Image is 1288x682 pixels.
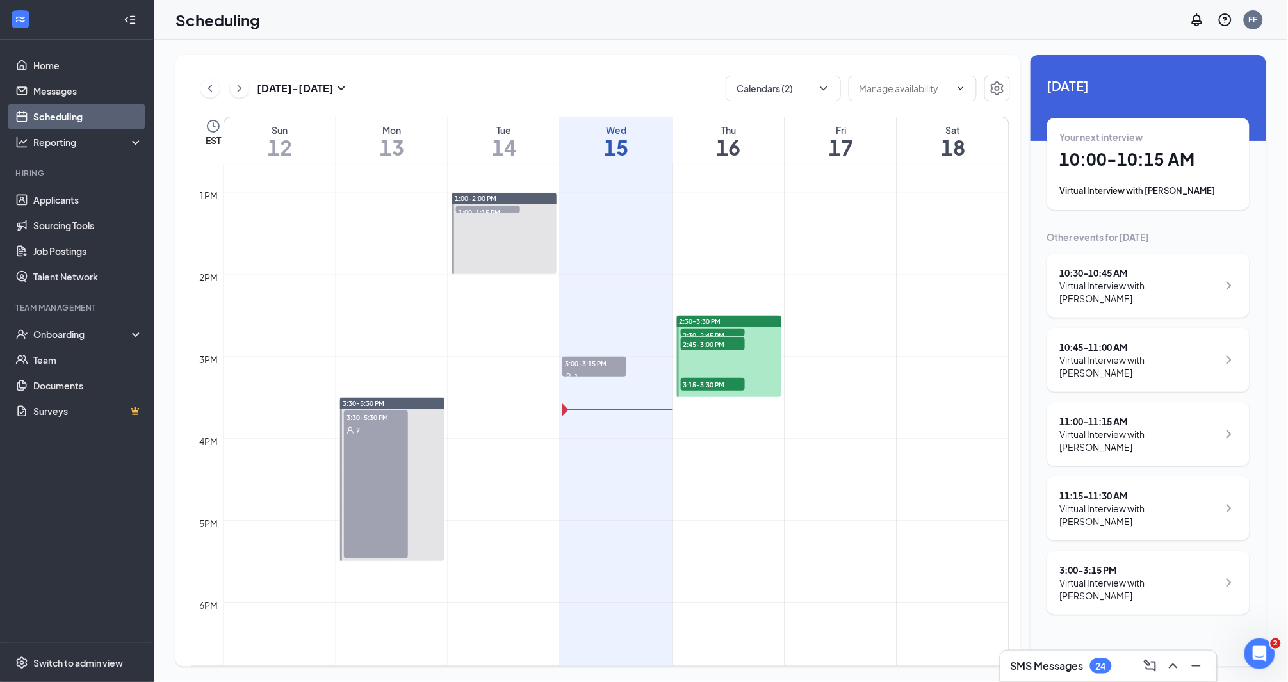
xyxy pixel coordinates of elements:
div: Reporting [33,136,143,149]
span: 3:30-5:30 PM [343,399,384,408]
h1: 13 [336,136,448,158]
h1: Scheduling [175,9,260,31]
button: Settings [984,76,1010,101]
div: 5pm [197,516,221,530]
svg: User [565,373,573,380]
h1: 14 [448,136,560,158]
span: 1:00-1:15 PM [456,206,520,218]
a: Talent Network [33,264,143,289]
svg: Collapse [124,13,136,26]
div: 3:00 - 3:15 PM [1060,564,1218,576]
div: Hiring [15,168,140,179]
svg: Analysis [15,136,28,149]
div: 11:00 - 11:15 AM [1060,415,1218,428]
div: 10:45 - 11:00 AM [1060,341,1218,353]
svg: ChevronLeft [204,81,216,96]
svg: ChevronDown [817,82,830,95]
div: Virtual Interview with [PERSON_NAME] [1060,576,1218,602]
div: Sun [224,124,336,136]
span: 2:30-3:30 PM [680,317,721,326]
a: October 12, 2025 [224,117,336,165]
div: Onboarding [33,328,132,341]
div: Fri [785,124,897,136]
h1: 17 [785,136,897,158]
a: Scheduling [33,104,143,129]
svg: QuestionInfo [1218,12,1233,28]
div: Virtual Interview with [PERSON_NAME] [1060,353,1218,379]
h1: 12 [224,136,336,158]
button: ChevronUp [1163,656,1184,676]
span: 3:00-3:15 PM [562,357,626,369]
a: Messages [33,78,143,104]
div: Wed [560,124,672,136]
a: October 17, 2025 [785,117,897,165]
svg: ChevronUp [1166,658,1181,674]
h3: [DATE] - [DATE] [257,81,334,95]
svg: ChevronRight [1221,575,1237,590]
a: October 13, 2025 [336,117,448,165]
span: 1:00-2:00 PM [455,194,496,203]
svg: ChevronRight [233,81,246,96]
div: Your next interview [1060,131,1237,143]
span: EST [206,134,221,147]
span: 7 [356,426,360,435]
div: 24 [1096,661,1106,672]
div: Team Management [15,302,140,313]
svg: ChevronRight [1221,501,1237,516]
button: ChevronLeft [200,79,220,98]
a: Documents [33,373,143,398]
div: 11:15 - 11:30 AM [1060,489,1218,502]
a: Job Postings [33,238,143,264]
div: FF [1249,14,1258,25]
svg: UserCheck [15,328,28,341]
svg: ChevronDown [956,83,966,93]
h1: 15 [560,136,672,158]
h1: 10:00 - 10:15 AM [1060,149,1237,170]
span: 2:30-2:45 PM [681,329,745,341]
span: 2 [1271,638,1281,649]
span: 3:30-5:30 PM [344,410,408,423]
div: Virtual Interview with [PERSON_NAME] [1060,279,1218,305]
svg: Settings [990,81,1005,96]
svg: Minimize [1189,658,1204,674]
span: [DATE] [1047,76,1250,95]
button: ComposeMessage [1140,656,1161,676]
a: Home [33,53,143,78]
svg: WorkstreamLogo [14,13,27,26]
a: Team [33,347,143,373]
a: Applicants [33,187,143,213]
div: 1pm [197,188,221,202]
button: Calendars (2)ChevronDown [726,76,841,101]
h1: 18 [897,136,1009,158]
div: Sat [897,124,1009,136]
svg: Clock [206,118,221,134]
a: Sourcing Tools [33,213,143,238]
a: October 18, 2025 [897,117,1009,165]
a: October 15, 2025 [560,117,672,165]
div: 6pm [197,598,221,612]
iframe: Intercom live chat [1244,638,1275,669]
button: ChevronRight [230,79,249,98]
div: Thu [673,124,785,136]
div: 10:30 - 10:45 AM [1060,266,1218,279]
div: 3pm [197,352,221,366]
svg: ChevronRight [1221,426,1237,442]
div: Mon [336,124,448,136]
svg: ChevronRight [1221,352,1237,368]
div: Other events for [DATE] [1047,231,1250,243]
div: 2pm [197,270,221,284]
div: Virtual Interview with [PERSON_NAME] [1060,184,1237,197]
div: 4pm [197,434,221,448]
svg: ChevronRight [1221,278,1237,293]
span: 2:45-3:00 PM [681,337,745,350]
h1: 16 [673,136,785,158]
svg: Notifications [1189,12,1205,28]
button: Minimize [1186,656,1207,676]
input: Manage availability [860,81,950,95]
a: October 16, 2025 [673,117,785,165]
div: Tue [448,124,560,136]
a: October 14, 2025 [448,117,560,165]
svg: SmallChevronDown [334,81,349,96]
span: 1 [575,372,578,381]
